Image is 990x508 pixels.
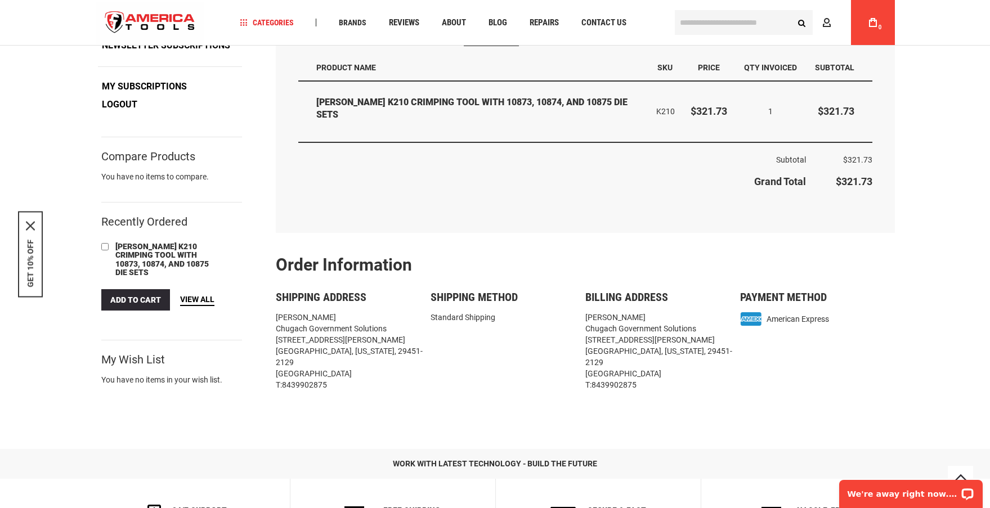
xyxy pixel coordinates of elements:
span: Add to Cart [110,295,161,304]
span: Reviews [389,19,419,27]
a: About [437,15,471,30]
th: Subtotal [298,142,806,170]
span: Contact Us [581,19,626,27]
span: Blog [489,19,507,27]
a: [PERSON_NAME] K210 CRIMPING TOOL WITH 10873, 10874, AND 10875 DIE SETS [113,241,225,280]
button: GET 10% OFF [26,239,35,287]
th: Qty Invoiced [735,55,806,81]
a: Brands [334,15,371,30]
span: Categories [240,19,294,26]
strong: Order Information [276,255,412,275]
a: Categories [235,15,299,30]
address: [PERSON_NAME] Chugach Government Solutions [STREET_ADDRESS][PERSON_NAME] [GEOGRAPHIC_DATA], [US_S... [585,312,740,390]
iframe: LiveChat chat widget [832,473,990,508]
a: Logout [98,96,141,113]
span: View All [180,295,214,304]
div: Standard Shipping [431,312,585,323]
img: amex.png [740,312,762,326]
img: America Tools [96,2,205,44]
th: SKU [648,55,683,81]
span: American Express [767,308,829,330]
a: Repairs [525,15,564,30]
span: Brands [339,19,366,26]
strong: My Wish List [101,354,165,365]
a: 8439902875 [282,380,327,389]
strong: Recently Ordered [101,215,187,228]
div: You have no items in your wish list. [101,374,242,385]
th: Subtotal [806,55,872,81]
strong: Grand Total [754,176,806,187]
span: Billing Address [585,290,668,304]
span: Repairs [530,19,559,27]
span: $321.73 [818,105,854,117]
a: Newsletter Subscriptions [98,37,234,54]
strong: Compare Products [101,151,195,161]
a: store logo [96,2,205,44]
strong: [PERSON_NAME] K210 CRIMPING TOOL WITH 10873, 10874, AND 10875 DIE SETS [316,96,640,122]
span: $321.73 [836,176,872,187]
span: [PERSON_NAME] K210 CRIMPING TOOL WITH 10873, 10874, AND 10875 DIE SETS [115,242,209,277]
td: K210 [648,82,683,143]
address: [PERSON_NAME] Chugach Government Solutions [STREET_ADDRESS][PERSON_NAME] [GEOGRAPHIC_DATA], [US_S... [276,312,431,390]
th: Product Name [298,55,648,81]
button: Close [26,221,35,230]
div: You have no items to compare. [101,171,242,194]
span: Shipping Address [276,290,366,304]
button: Search [791,12,813,33]
a: Blog [483,15,512,30]
a: Contact Us [576,15,631,30]
span: 0 [879,24,882,30]
button: Add to Cart [101,289,170,311]
a: View All [180,294,214,306]
span: $321.73 [691,105,727,117]
th: Price [683,55,735,81]
a: 8439902875 [592,380,637,389]
span: 1 [768,107,773,116]
span: $321.73 [843,155,872,164]
svg: close icon [26,221,35,230]
span: Shipping Method [431,290,518,304]
span: Payment Method [740,290,827,304]
a: My Subscriptions [98,78,191,95]
a: Reviews [384,15,424,30]
span: About [442,19,466,27]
